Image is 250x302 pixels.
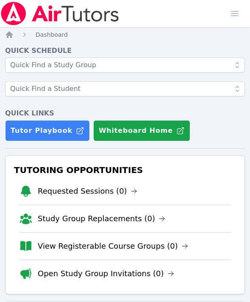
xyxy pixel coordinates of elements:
input: Quick Find a Student [5,81,245,96]
h4: Quick Links [5,108,245,118]
a: Dashboard [36,30,68,39]
a: Open Study Group Invitations (0) [38,268,174,280]
a: Tutor Playbook [5,120,90,141]
button: Whiteboard Home [93,120,190,141]
a: View Registerable Course Groups (0) [38,240,188,252]
a: Study Group Replacements (0) [38,213,165,225]
span: Dashboard [36,31,68,38]
a: Requested Sessions (0) [38,185,137,197]
h4: Quick Schedule [5,46,245,56]
h3: Tutoring Opportunities [12,162,238,178]
input: Quick Find a Study Group [5,58,245,73]
nav: Breadcrumb [5,30,245,39]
